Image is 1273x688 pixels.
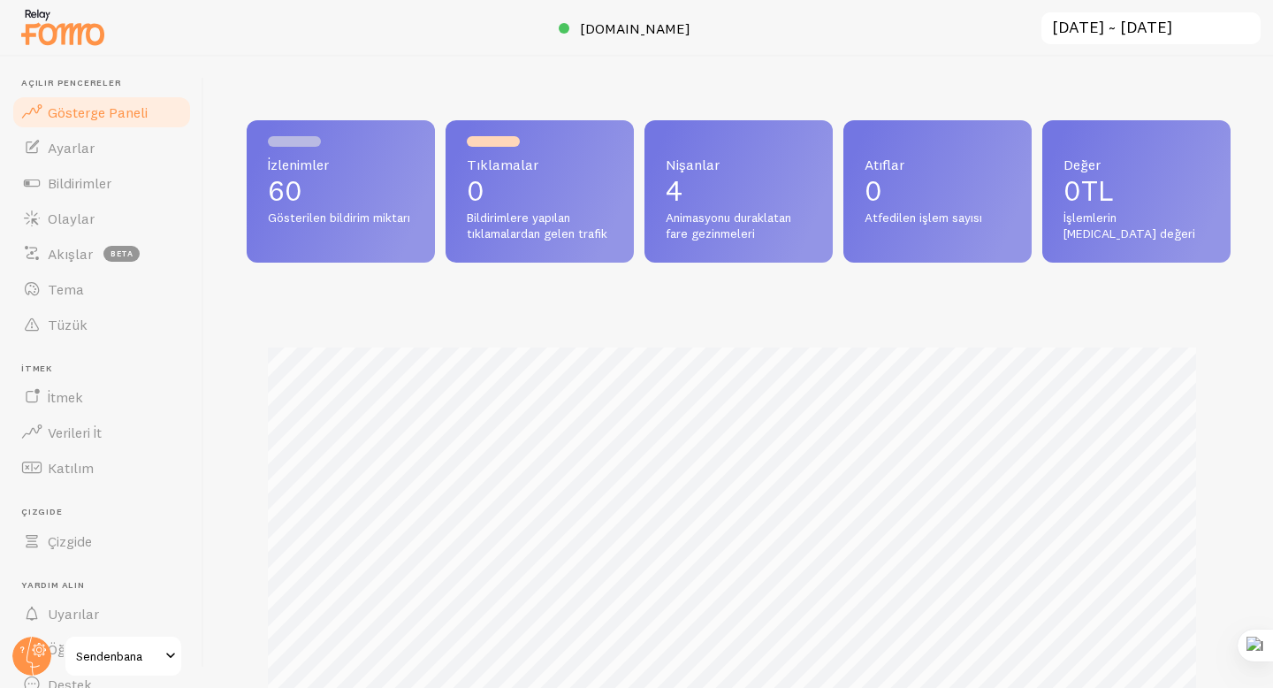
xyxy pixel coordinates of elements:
font: Tıklamalar [467,156,538,173]
img: fomo-relay-logo-orange.svg [19,4,107,50]
font: Bildirimler [48,174,111,192]
font: Tüzük [48,316,88,333]
a: Öğrenmek [11,631,193,667]
a: Ayarlar [11,130,193,165]
a: İtmek [11,379,193,415]
a: Tema [11,271,193,307]
font: 0 [467,173,484,208]
a: Verileri İt [11,415,193,450]
a: Gösterge Paneli [11,95,193,130]
a: Uyarılar [11,596,193,631]
font: 4 [666,173,682,208]
font: Bildirimlere yapılan tıklamalardan gelen trafik [467,210,607,241]
font: Nişanlar [666,156,720,173]
font: Olaylar [48,210,95,227]
a: Bildirimler [11,165,193,201]
font: Gösterge Paneli [48,103,148,121]
font: Sendenbana [76,648,142,664]
font: Değer [1063,156,1101,173]
font: Animasyonu duraklatan fare gezinmeleri [666,210,791,241]
font: 0TL [1063,173,1114,208]
font: İtmek [48,388,83,406]
font: Atıflar [865,156,904,173]
font: Gösterilen bildirim miktarı [268,210,410,226]
a: Olaylar [11,201,193,236]
font: Atfedilen işlem sayısı [865,210,982,226]
font: İtmek [21,363,52,374]
a: Sendenbana [64,635,183,677]
font: Ayarlar [48,139,95,157]
font: İşlemlerin [MEDICAL_DATA] değeri [1063,210,1195,241]
font: Çizgide [21,506,63,517]
font: Akışlar [48,245,93,263]
font: 60 [268,173,302,208]
a: Akışlar beta [11,236,193,271]
font: Açılır pencereler [21,77,122,88]
font: Çizgide [48,532,92,550]
font: Katılım [48,459,94,477]
font: 0 [865,173,882,208]
font: beta [111,248,133,258]
font: İzlenimler [268,156,329,173]
font: Yardım Alın [21,579,85,591]
font: Verileri İt [48,424,102,441]
a: Katılım [11,450,193,485]
font: Uyarılar [48,605,99,623]
a: Tüzük [11,307,193,342]
font: Tema [48,280,84,298]
a: Çizgide [11,524,193,559]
